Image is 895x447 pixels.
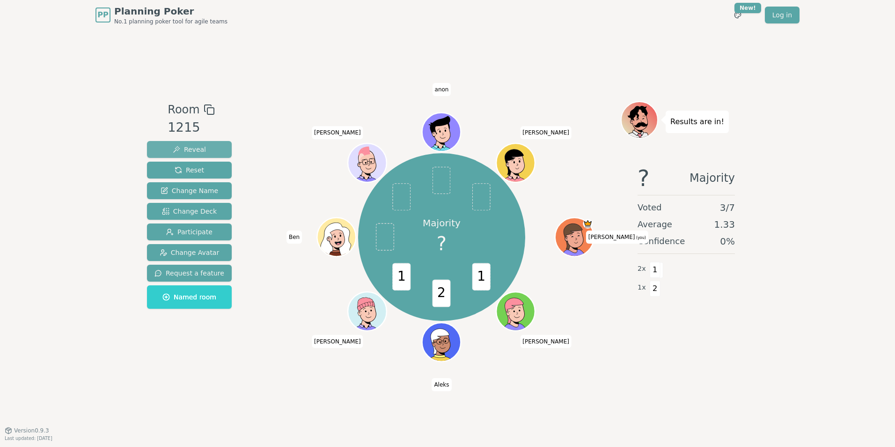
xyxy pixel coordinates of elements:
span: Click to change your name [286,231,302,244]
span: 2 [650,281,660,297]
span: Elena is the host [583,219,593,229]
span: Change Name [161,186,218,195]
span: 0 % [720,235,735,248]
span: 1 x [638,283,646,293]
div: New! [734,3,761,13]
span: 1 [393,263,411,291]
span: Participate [166,227,213,237]
span: Named room [162,292,216,302]
button: Change Avatar [147,244,232,261]
span: Majority [690,167,735,189]
span: Reveal [173,145,206,154]
button: Reset [147,162,232,179]
span: Reset [175,165,204,175]
span: Change Avatar [160,248,220,257]
span: 2 x [638,264,646,274]
span: 2 [433,280,451,307]
span: ? [638,167,649,189]
span: Click to change your name [433,83,451,96]
span: Version 0.9.3 [14,427,49,434]
button: Change Name [147,182,232,199]
span: 3 / 7 [720,201,735,214]
span: Last updated: [DATE] [5,436,52,441]
button: Version0.9.3 [5,427,49,434]
span: Confidence [638,235,685,248]
span: Click to change your name [520,335,572,348]
div: 1215 [168,118,214,137]
span: Click to change your name [520,126,572,139]
span: (you) [635,236,646,240]
span: 1 [472,263,491,291]
span: 1.33 [714,218,735,231]
span: Planning Poker [114,5,227,18]
button: New! [729,7,746,23]
span: Average [638,218,672,231]
span: Click to change your name [432,378,451,391]
span: Change Deck [162,207,217,216]
span: No.1 planning poker tool for agile teams [114,18,227,25]
p: Majority [423,216,461,230]
span: Room [168,101,199,118]
span: Request a feature [154,268,224,278]
span: PP [97,9,108,21]
span: Click to change your name [312,335,363,348]
span: Click to change your name [586,231,648,244]
button: Participate [147,223,232,240]
button: Named room [147,285,232,309]
span: ? [437,230,447,258]
button: Change Deck [147,203,232,220]
span: 1 [650,262,660,278]
span: Voted [638,201,662,214]
span: Click to change your name [312,126,363,139]
a: PPPlanning PokerNo.1 planning poker tool for agile teams [95,5,227,25]
button: Click to change your avatar [557,219,593,255]
a: Log in [765,7,800,23]
p: Results are in! [670,115,724,128]
button: Reveal [147,141,232,158]
button: Request a feature [147,265,232,282]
